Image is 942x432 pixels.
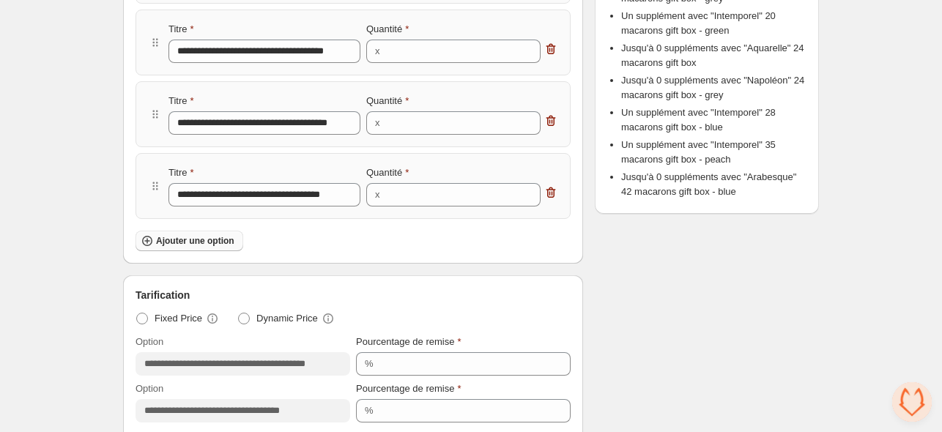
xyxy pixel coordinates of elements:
label: Titre [168,22,194,37]
li: Jusqu'à 0 suppléments avec "Aquarelle" 24 macarons gift box [621,41,807,70]
div: x [375,187,380,202]
li: Un supplément avec "Intemporel" 35 macarons gift box - peach [621,138,807,167]
label: Option [136,381,163,396]
label: Pourcentage de remise [356,335,461,349]
label: Option [136,335,163,349]
div: x [375,44,380,59]
label: Titre [168,165,194,180]
div: % [365,403,374,418]
li: Jusqu'à 0 suppléments avec "Napoléon" 24 macarons gift box - grey [621,73,807,103]
div: Ouvrir le chat [892,382,932,422]
button: Ajouter une option [136,231,243,251]
span: Fixed Price [155,311,202,326]
li: Un supplément avec "Intemporel" 20 macarons gift box - green [621,9,807,38]
li: Un supplément avec "Intemporel" 28 macarons gift box - blue [621,105,807,135]
label: Quantité [366,22,409,37]
label: Titre [168,94,194,108]
label: Pourcentage de remise [356,381,461,396]
label: Quantité [366,165,409,180]
span: Dynamic Price [256,311,318,326]
span: Tarification [136,288,190,302]
li: Jusqu'à 0 suppléments avec "Arabesque" 42 macarons gift box - blue [621,170,807,199]
div: % [365,357,374,371]
span: Ajouter une option [156,235,234,247]
label: Quantité [366,94,409,108]
div: x [375,116,380,130]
